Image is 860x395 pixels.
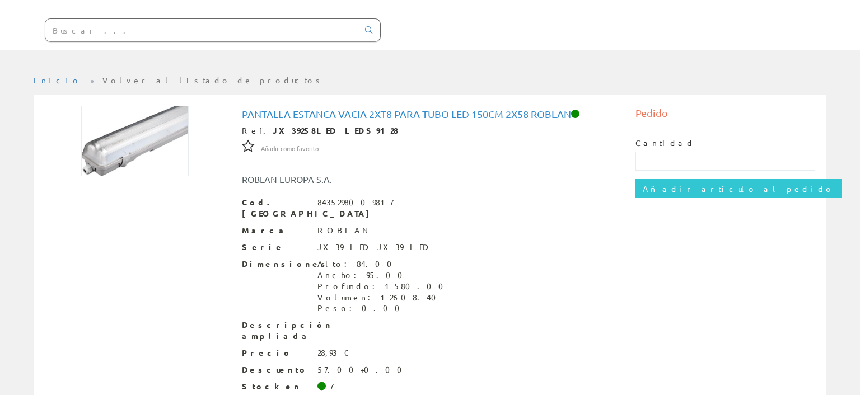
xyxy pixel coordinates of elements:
span: Marca [242,225,309,236]
span: Descripción ampliada [242,319,309,342]
div: Volumen: 12608.40 [317,292,450,303]
span: Cod. [GEOGRAPHIC_DATA] [242,197,309,219]
div: ROBLAN [317,225,371,236]
div: Pedido [635,106,816,126]
div: 28,93 € [317,347,349,359]
h1: Pantalla estanca vacia 2xT8 para tubo led 150cm 2x58 Roblan [242,109,619,120]
div: Profundo: 1580.00 [317,281,450,292]
div: 8435298009817 [317,197,393,208]
span: Serie [242,242,309,253]
div: JX39 LED JX39 LED [317,242,431,253]
div: Ref. [242,125,619,137]
a: Añadir como favorito [261,143,319,153]
div: Alto: 84.00 [317,258,450,270]
span: Dimensiones [242,258,309,270]
div: 57.00+0.00 [317,364,409,375]
span: Precio [242,347,309,359]
input: Buscar ... [45,19,358,41]
div: 7 [330,381,333,392]
div: Peso: 0.00 [317,303,450,314]
input: Añadir artículo al pedido [635,179,842,198]
strong: JX39258LED LEDS9128 [273,125,399,135]
a: Volver al listado de productos [102,75,324,85]
img: Foto artículo Pantalla estanca vacia 2xT8 para tubo led 150cm 2x58 Roblan (192x125.952) [81,106,189,176]
div: ROBLAN EUROPA S.A. [233,173,463,186]
span: Añadir como favorito [261,144,319,153]
a: Inicio [34,75,81,85]
span: Descuento [242,364,309,375]
div: Ancho: 95.00 [317,270,450,281]
label: Cantidad [635,138,695,149]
